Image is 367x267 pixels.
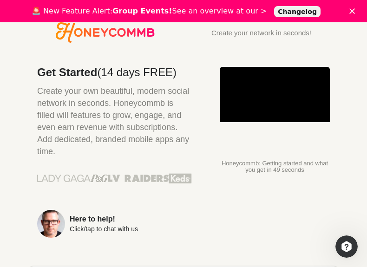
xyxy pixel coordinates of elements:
span: (14 days FREE) [97,66,177,78]
div: Here to help! [70,215,138,223]
h2: Get Started [37,67,192,78]
img: Keds [169,172,192,184]
img: Las Vegas Raiders [108,175,169,182]
a: Here to help!Click/tap to chat with us [37,210,192,238]
div: Create your network in seconds! [211,29,311,36]
div: Close [349,8,359,14]
p: Honeycommb: Getting started and what you get in 49 seconds [220,160,330,173]
p: Create your own beautiful, modern social network in seconds. Honeycommb is filled will features t... [37,85,192,157]
iframe: Intercom live chat [335,235,358,258]
div: Click/tap to chat with us [70,226,138,232]
img: Lady Gaga [37,171,91,185]
b: Group Events! [112,7,172,15]
img: Procter & Gamble [91,175,108,182]
svg: Honeycommb [56,22,155,43]
img: Sean [37,210,65,238]
a: Changelog [274,6,321,17]
a: Go to Honeycommb homepage [56,22,155,43]
div: 🚨 New Feature Alert: See an overview at our > [32,7,267,16]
